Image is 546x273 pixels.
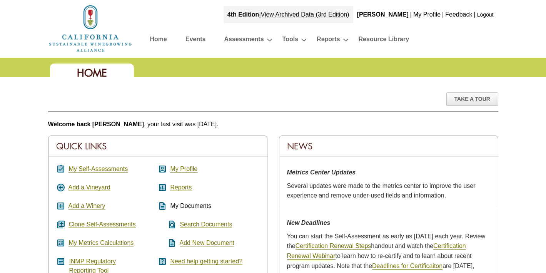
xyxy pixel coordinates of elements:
[409,6,412,23] div: |
[56,183,65,192] i: add_circle
[56,238,65,248] i: calculate
[372,263,442,270] a: Deadlines for Certificaiton
[224,6,353,23] div: |
[68,221,135,228] a: Clone Self-Assessments
[68,240,134,246] a: My Metrics Calculations
[56,201,65,211] i: add_box
[477,12,494,18] a: Logout
[68,166,128,173] a: My Self-Assessments
[317,34,340,47] a: Reports
[158,238,177,248] i: note_add
[279,136,498,157] div: News
[158,183,167,192] i: assessment
[473,6,476,23] div: |
[261,11,349,18] a: View Archived Data (3rd Edition)
[441,6,444,23] div: |
[48,119,498,129] p: , your last visit was [DATE].
[287,169,356,176] strong: Metrics Center Updates
[56,257,65,266] i: article
[287,219,331,226] strong: New Deadlines
[287,183,476,199] span: Several updates were made to the metrics center to improve the user experience and remove under-u...
[56,220,65,229] i: queue
[180,240,234,246] a: Add New Document
[48,121,144,127] b: Welcome back [PERSON_NAME]
[446,92,498,106] div: Take A Tour
[56,164,65,174] i: assignment_turned_in
[185,34,205,47] a: Events
[48,25,133,31] a: Home
[359,34,409,47] a: Resource Library
[158,201,167,211] i: description
[413,11,441,18] a: My Profile
[170,203,211,209] span: My Documents
[296,243,371,250] a: Certification Renewal Steps
[48,4,133,53] img: logo_cswa2x.png
[68,184,110,191] a: Add a Vineyard
[150,34,167,47] a: Home
[170,184,192,191] a: Reports
[357,11,409,18] b: [PERSON_NAME]
[227,11,259,18] strong: 4th Edition
[282,34,298,47] a: Tools
[48,136,267,157] div: Quick Links
[77,66,107,80] span: Home
[158,164,167,174] i: account_box
[158,220,177,229] i: find_in_page
[445,11,472,18] a: Feedback
[224,34,264,47] a: Assessments
[68,203,105,209] a: Add a Winery
[170,166,197,173] a: My Profile
[158,257,167,266] i: help_center
[180,221,232,228] a: Search Documents
[287,243,466,260] a: Certification Renewal Webinar
[170,258,242,265] a: Need help getting started?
